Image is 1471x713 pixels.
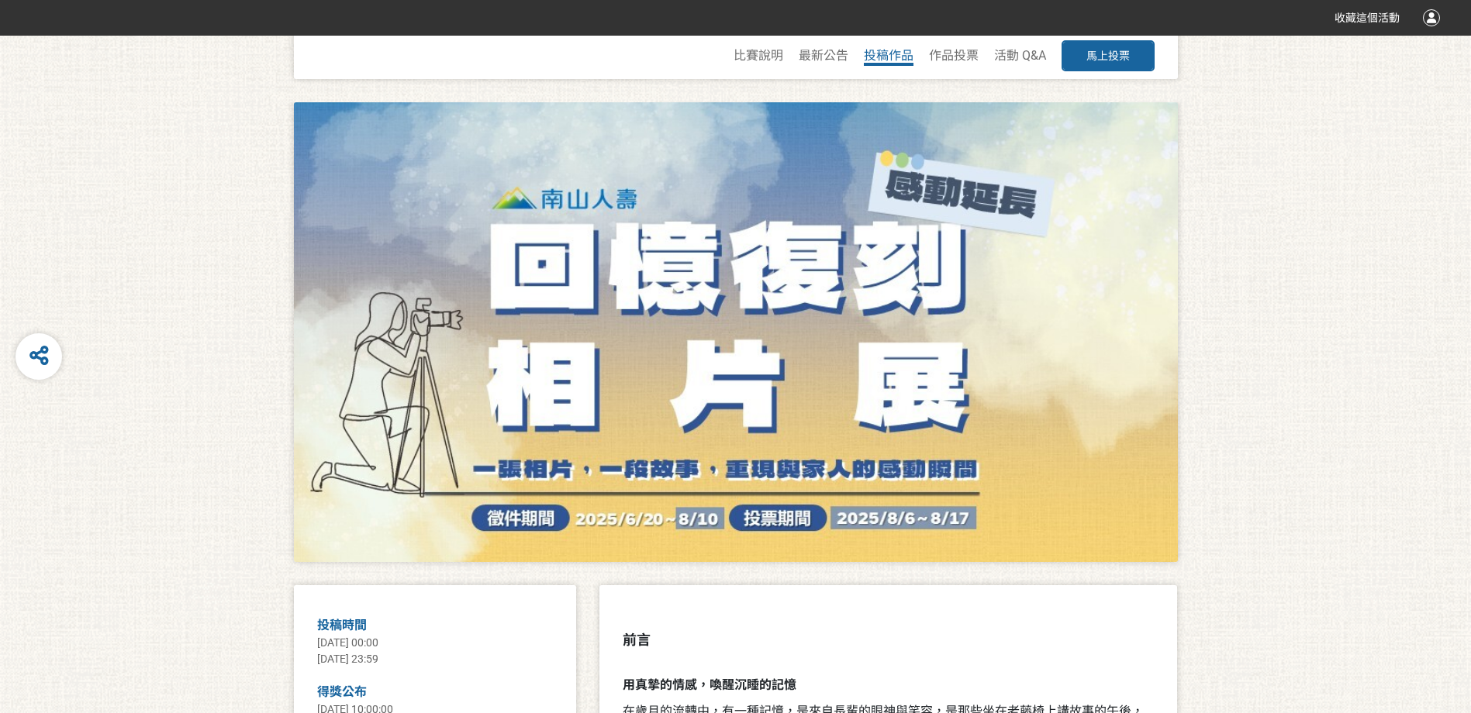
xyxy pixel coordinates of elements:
span: [DATE] 00:00 [317,636,378,649]
span: [DATE] 23:59 [317,653,378,665]
a: 作品投票 [929,48,979,63]
span: 得獎公布 [317,684,367,699]
span: 馬上投票 [1086,50,1130,62]
span: 收藏這個活動 [1335,12,1400,24]
a: 活動 Q&A [994,48,1046,63]
strong: 用真摯的情感，喚醒沉睡的記憶 [623,677,796,692]
a: 最新公告 [799,48,848,63]
a: 投稿作品 [864,48,913,66]
span: 投稿時間 [317,618,367,632]
button: 馬上投票 [1062,40,1155,71]
span: 投稿作品 [864,48,913,63]
strong: 前言 [623,632,651,648]
a: 比賽說明 [734,48,783,63]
